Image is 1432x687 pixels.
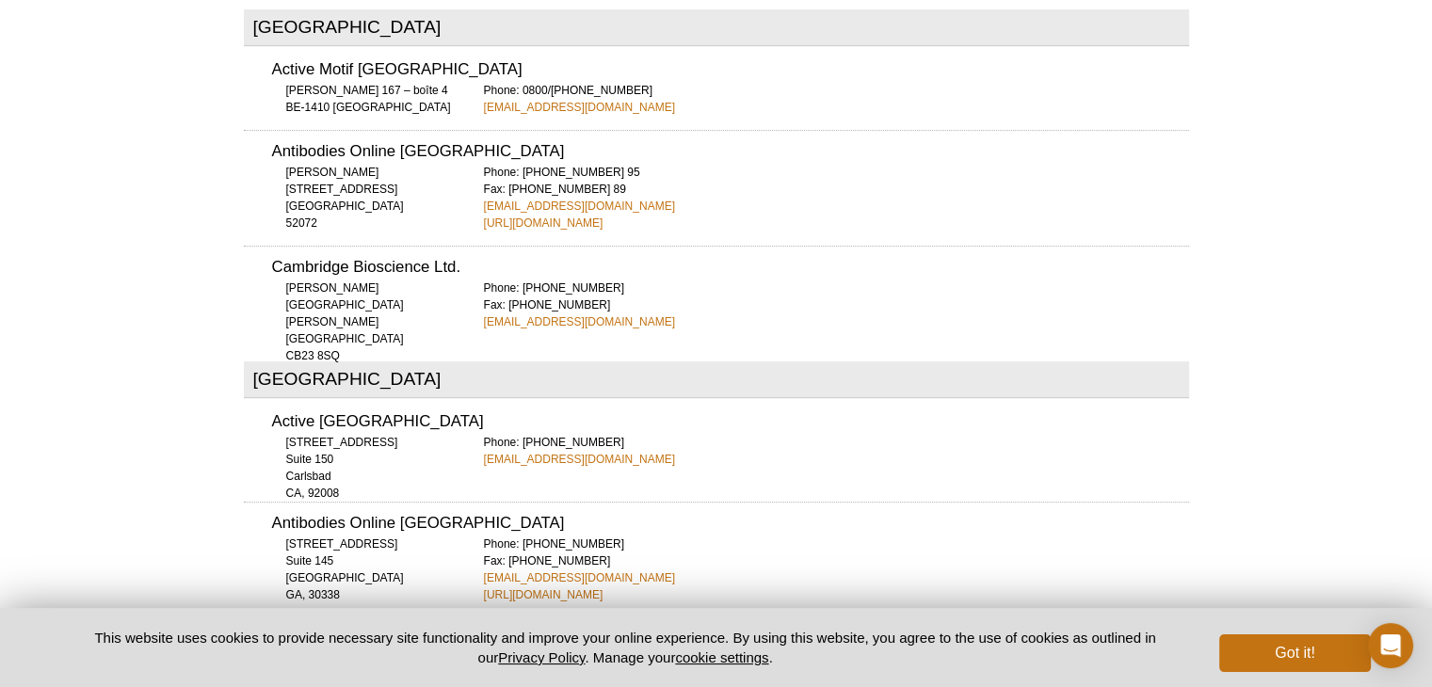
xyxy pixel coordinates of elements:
[272,164,460,232] div: [PERSON_NAME][STREET_ADDRESS] [GEOGRAPHIC_DATA] 52072
[272,516,1189,532] h3: Antibodies Online [GEOGRAPHIC_DATA]
[1368,623,1413,668] div: Open Intercom Messenger
[484,434,1189,468] div: Phone: [PHONE_NUMBER]
[272,434,460,502] div: [STREET_ADDRESS] Suite 150 Carlsbad CA, 92008
[484,198,675,215] a: [EMAIL_ADDRESS][DOMAIN_NAME]
[272,280,460,364] div: [PERSON_NAME][GEOGRAPHIC_DATA] [PERSON_NAME] [GEOGRAPHIC_DATA] CB23 8SQ
[272,144,1189,160] h3: Antibodies Online [GEOGRAPHIC_DATA]
[675,649,768,665] button: cookie settings
[498,649,585,665] a: Privacy Policy
[62,628,1189,667] p: This website uses cookies to provide necessary site functionality and improve your online experie...
[484,215,603,232] a: [URL][DOMAIN_NAME]
[272,260,1189,276] h3: Cambridge Bioscience Ltd.
[272,62,1189,78] h3: Active Motif [GEOGRAPHIC_DATA]
[484,313,675,330] a: [EMAIL_ADDRESS][DOMAIN_NAME]
[484,82,1189,116] div: Phone: 0800/[PHONE_NUMBER]
[1219,634,1370,672] button: Got it!
[244,9,1189,46] h2: [GEOGRAPHIC_DATA]
[244,361,1189,398] h2: [GEOGRAPHIC_DATA]
[484,164,1189,232] div: Phone: [PHONE_NUMBER] 95 Fax: [PHONE_NUMBER] 89
[484,569,675,586] a: [EMAIL_ADDRESS][DOMAIN_NAME]
[484,451,675,468] a: [EMAIL_ADDRESS][DOMAIN_NAME]
[272,82,460,116] div: [PERSON_NAME] 167 – boîte 4 BE-1410 [GEOGRAPHIC_DATA]
[484,535,1189,603] div: Phone: [PHONE_NUMBER] Fax: [PHONE_NUMBER]
[484,586,603,603] a: [URL][DOMAIN_NAME]
[484,99,675,116] a: [EMAIL_ADDRESS][DOMAIN_NAME]
[272,414,1189,430] h3: Active [GEOGRAPHIC_DATA]
[484,280,1189,330] div: Phone: [PHONE_NUMBER] Fax: [PHONE_NUMBER]
[272,535,460,603] div: [STREET_ADDRESS] Suite 145 [GEOGRAPHIC_DATA] GA, 30338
